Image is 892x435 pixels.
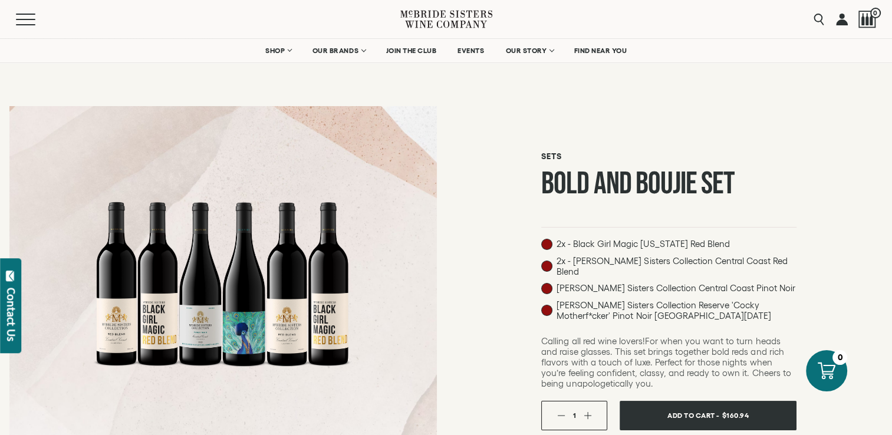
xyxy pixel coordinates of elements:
[832,350,847,365] div: 0
[505,47,547,55] span: OUR STORY
[557,283,795,294] span: [PERSON_NAME] Sisters Collection Central Coast Pinot Noir
[541,336,791,388] span: Calling all red wine lovers! For when you want to turn heads and raise glasses. This set brings t...
[557,300,796,321] span: [PERSON_NAME] Sisters Collection Reserve 'Cocky Motherf*cker' Pinot Noir [GEOGRAPHIC_DATA][DATE]
[557,256,796,277] span: 2x - [PERSON_NAME] Sisters Collection Central Coast Red Blend
[541,169,796,199] h1: Bold and Boujie Set
[450,39,492,62] a: EVENTS
[573,411,576,419] span: 1
[16,14,58,25] button: Mobile Menu Trigger
[498,39,561,62] a: OUR STORY
[305,39,373,62] a: OUR BRANDS
[312,47,358,55] span: OUR BRANDS
[5,288,17,341] div: Contact Us
[457,47,484,55] span: EVENTS
[574,47,627,55] span: FIND NEAR YOU
[541,151,796,162] h6: Sets
[557,239,730,249] span: 2x - Black Girl Magic [US_STATE] Red Blend
[567,39,635,62] a: FIND NEAR YOU
[722,407,749,424] span: $160.94
[620,401,796,430] button: Add To Cart - $160.94
[265,47,285,55] span: SHOP
[870,8,881,18] span: 0
[378,39,445,62] a: JOIN THE CLUB
[386,47,437,55] span: JOIN THE CLUB
[667,407,719,424] span: Add To Cart -
[258,39,299,62] a: SHOP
